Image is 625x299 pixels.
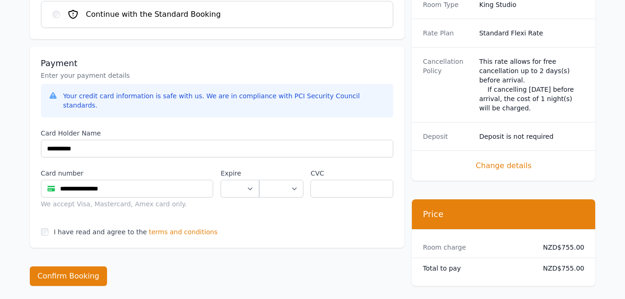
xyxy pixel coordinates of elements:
[149,227,218,237] span: terms and conditions
[221,169,259,178] label: Expire
[536,243,585,252] dd: NZD$755.00
[423,28,472,38] dt: Rate Plan
[30,266,108,286] button: Confirm Booking
[479,132,585,141] dd: Deposit is not required
[86,9,221,20] span: Continue with the Standard Booking
[423,132,472,141] dt: Deposit
[259,169,303,178] label: .
[479,28,585,38] dd: Standard Flexi Rate
[423,160,585,171] span: Change details
[41,169,214,178] label: Card number
[479,57,585,113] div: This rate allows for free cancellation up to 2 days(s) before arrival. If cancelling [DATE] befor...
[54,228,147,236] label: I have read and agree to the
[41,71,393,80] p: Enter your payment details
[41,129,393,138] label: Card Holder Name
[63,91,386,110] div: Your credit card information is safe with us. We are in compliance with PCI Security Council stan...
[41,199,214,209] div: We accept Visa, Mastercard, Amex card only.
[310,169,393,178] label: CVC
[423,209,585,220] h3: Price
[423,264,528,273] dt: Total to pay
[536,264,585,273] dd: NZD$755.00
[423,243,528,252] dt: Room charge
[423,57,472,113] dt: Cancellation Policy
[41,58,393,69] h3: Payment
